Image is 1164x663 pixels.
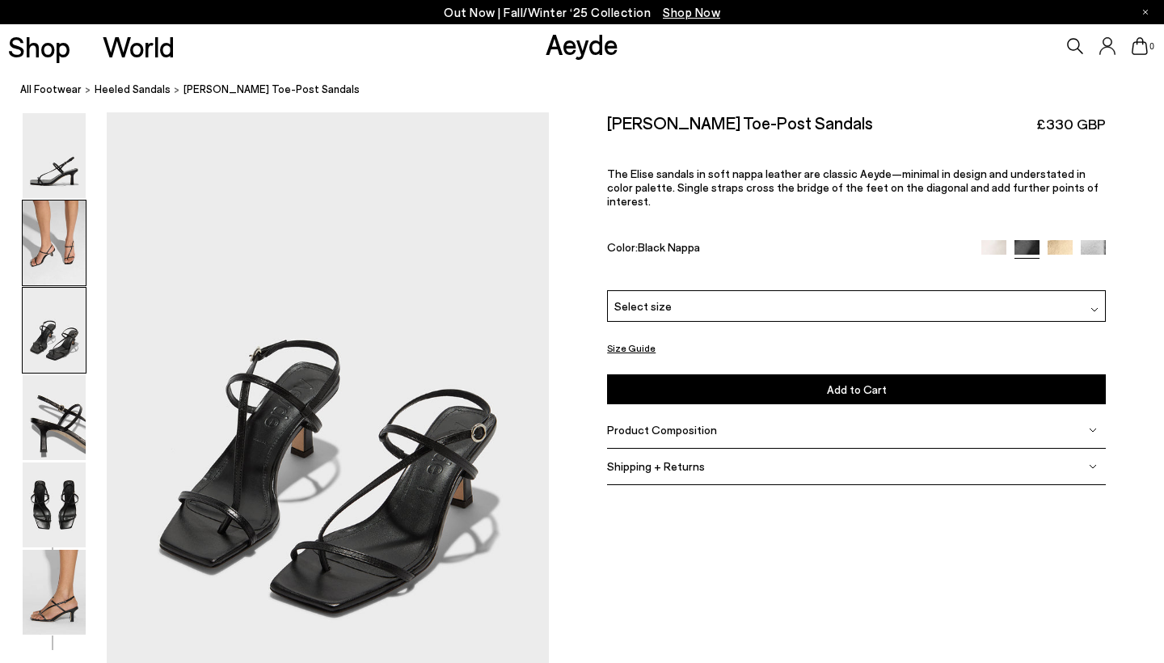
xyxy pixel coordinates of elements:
[546,27,618,61] a: Aeyde
[23,550,86,635] img: Elise Leather Toe-Post Sandals - Image 6
[607,423,717,437] span: Product Composition
[1132,37,1148,55] a: 0
[183,81,360,98] span: [PERSON_NAME] Toe-Post Sandals
[607,338,656,358] button: Size Guide
[1089,462,1097,471] img: svg%3E
[23,375,86,460] img: Elise Leather Toe-Post Sandals - Image 4
[23,201,86,285] img: Elise Leather Toe-Post Sandals - Image 2
[20,81,82,98] a: All Footwear
[1090,306,1099,314] img: svg%3E
[607,374,1106,404] button: Add to Cart
[8,32,70,61] a: Shop
[607,239,965,258] div: Color:
[638,239,700,253] span: Black Nappa
[1036,114,1106,134] span: £330 GBP
[607,167,1099,208] span: The Elise sandals in soft nappa leather are classic Aeyde—minimal in design and understated in co...
[23,462,86,547] img: Elise Leather Toe-Post Sandals - Image 5
[95,81,171,98] a: heeled sandals
[23,113,86,198] img: Elise Leather Toe-Post Sandals - Image 1
[1089,426,1097,434] img: svg%3E
[614,298,672,315] span: Select size
[444,2,720,23] p: Out Now | Fall/Winter ‘25 Collection
[23,288,86,373] img: Elise Leather Toe-Post Sandals - Image 3
[95,82,171,95] span: heeled sandals
[607,112,873,133] h2: [PERSON_NAME] Toe-Post Sandals
[607,459,705,473] span: Shipping + Returns
[827,382,887,396] span: Add to Cart
[20,68,1164,112] nav: breadcrumb
[1148,42,1156,51] span: 0
[663,5,720,19] span: Navigate to /collections/new-in
[103,32,175,61] a: World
